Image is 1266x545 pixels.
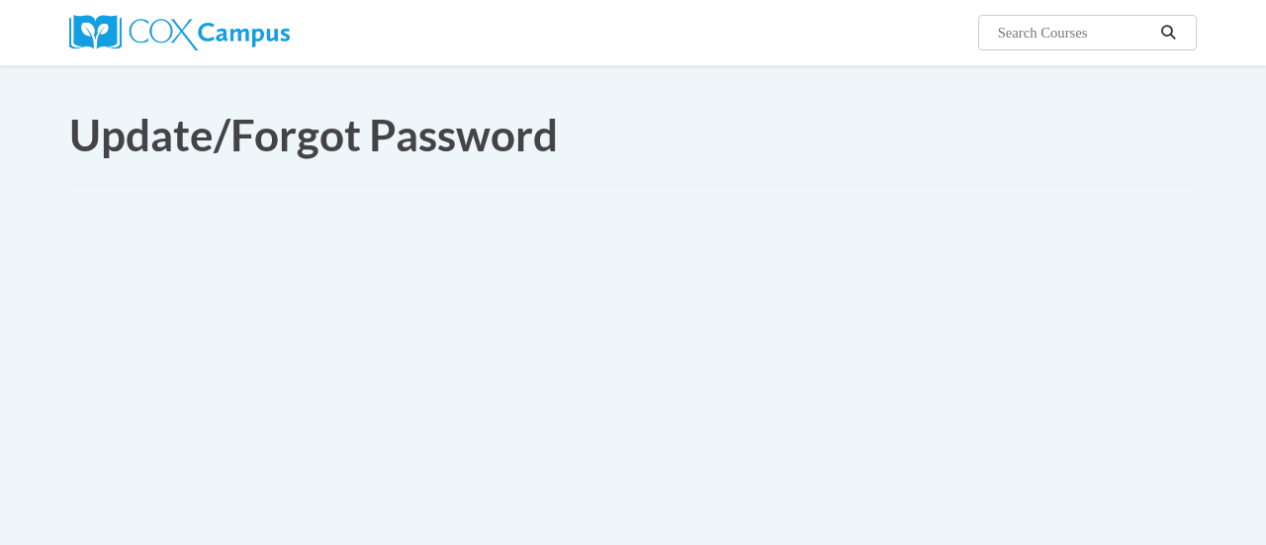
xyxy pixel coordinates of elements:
a: Cox Campus [69,23,290,40]
span: Update/Forgot Password [69,109,558,160]
i:  [1160,26,1178,41]
img: Cox Campus [69,15,290,50]
button: Search [1154,21,1184,45]
input: Search Courses [996,21,1154,45]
